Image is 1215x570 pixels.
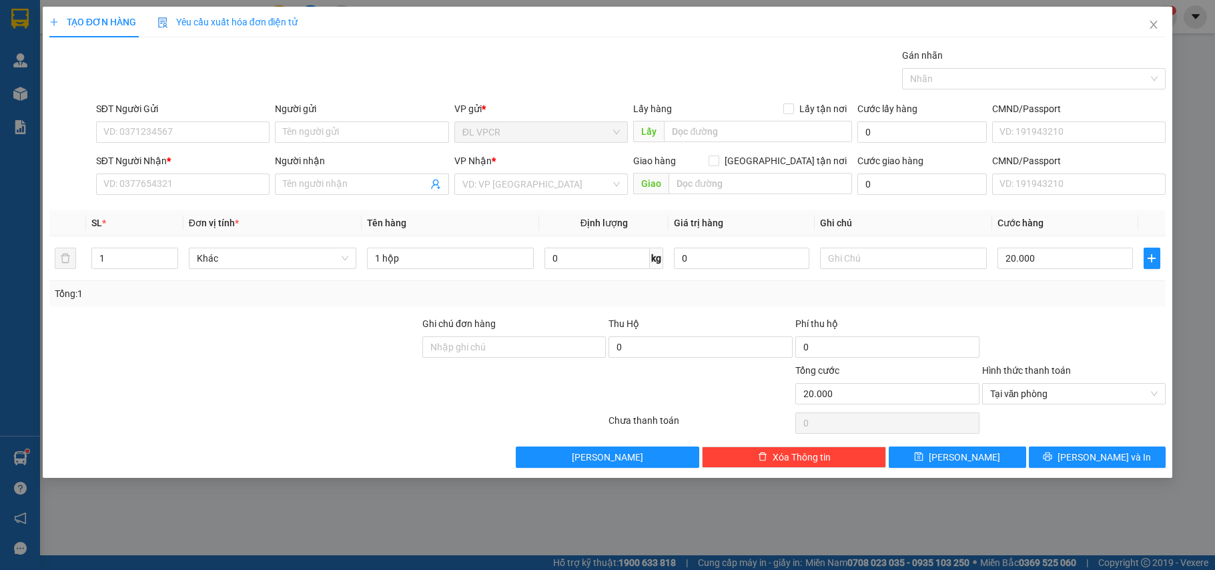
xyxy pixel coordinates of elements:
[275,154,449,168] div: Người nhận
[91,218,102,228] span: SL
[157,17,298,27] span: Yêu cầu xuất hóa đơn điện tử
[633,121,664,142] span: Lấy
[1148,19,1159,30] span: close
[997,218,1044,228] span: Cước hàng
[795,365,839,376] span: Tổng cước
[454,156,492,166] span: VP Nhận
[929,450,1000,465] span: [PERSON_NAME]
[702,447,886,468] button: deleteXóa Thông tin
[462,122,621,142] span: ĐL VPCR
[1135,7,1172,44] button: Close
[773,450,831,465] span: Xóa Thông tin
[49,17,59,27] span: plus
[902,50,943,61] label: Gán nhãn
[430,179,441,190] span: user-add
[275,101,449,116] div: Người gửi
[633,103,672,114] span: Lấy hàng
[49,17,136,27] span: TẠO ĐƠN HÀNG
[674,218,723,228] span: Giá trị hàng
[633,156,676,166] span: Giao hàng
[96,154,270,168] div: SĐT Người Nhận
[857,103,917,114] label: Cước lấy hàng
[914,452,923,463] span: save
[990,384,1158,404] span: Tại văn phòng
[609,318,639,329] span: Thu Hộ
[367,248,534,269] input: VD: Bàn, Ghế
[454,101,629,116] div: VP gửi
[857,174,986,195] input: Cước giao hàng
[758,452,767,463] span: delete
[367,218,406,228] span: Tên hàng
[650,248,663,269] span: kg
[889,447,1026,468] button: save[PERSON_NAME]
[422,318,496,329] label: Ghi chú đơn hàng
[1029,447,1166,468] button: printer[PERSON_NAME] và In
[992,154,1166,168] div: CMND/Passport
[669,173,852,194] input: Dọc đường
[422,336,606,358] input: Ghi chú đơn hàng
[96,101,270,116] div: SĐT Người Gửi
[719,154,852,168] span: [GEOGRAPHIC_DATA] tận nơi
[992,101,1166,116] div: CMND/Passport
[1058,450,1151,465] span: [PERSON_NAME] và In
[607,413,794,437] div: Chưa thanh toán
[857,121,986,143] input: Cước lấy hàng
[857,156,923,166] label: Cước giao hàng
[815,210,993,236] th: Ghi chú
[982,365,1071,376] label: Hình thức thanh toán
[820,248,987,269] input: Ghi Chú
[674,248,809,269] input: 0
[189,218,239,228] span: Đơn vị tính
[572,450,643,465] span: [PERSON_NAME]
[664,121,852,142] input: Dọc đường
[157,17,168,28] img: icon
[1144,253,1160,264] span: plus
[795,316,979,336] div: Phí thu hộ
[55,286,470,301] div: Tổng: 1
[633,173,669,194] span: Giao
[197,248,348,268] span: Khác
[1144,248,1161,269] button: plus
[55,248,76,269] button: delete
[580,218,628,228] span: Định lượng
[794,101,852,116] span: Lấy tận nơi
[1043,452,1052,463] span: printer
[516,447,700,468] button: [PERSON_NAME]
